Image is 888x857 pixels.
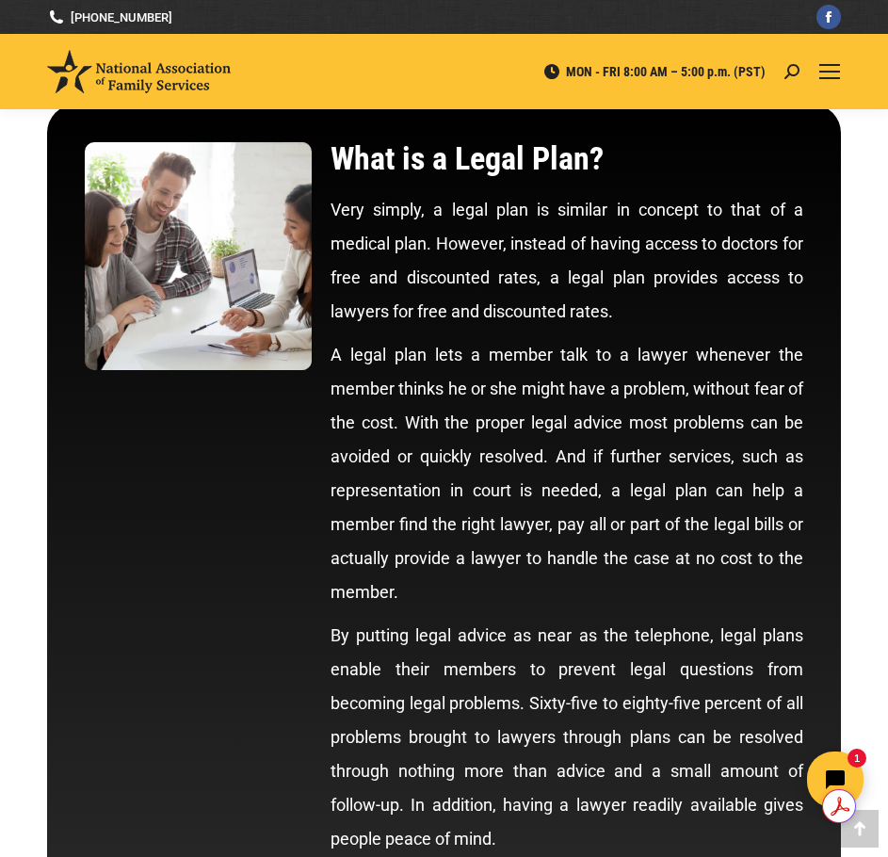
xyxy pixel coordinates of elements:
span: MON - FRI 8:00 AM – 5:00 p.m. (PST) [542,63,766,80]
p: Very simply, a legal plan is similar in concept to that of a medical plan. However, instead of ha... [331,193,803,329]
img: What is a legal plan? [85,142,312,370]
iframe: Tidio Chat [556,736,880,824]
img: National Association of Family Services [47,50,231,93]
p: A legal plan lets a member talk to a lawyer whenever the member thinks he or she might have a pro... [331,338,803,609]
a: [PHONE_NUMBER] [47,8,172,26]
p: By putting legal advice as near as the telephone, legal plans enable their members to prevent leg... [331,619,803,856]
a: Mobile menu icon [818,60,841,83]
a: Facebook page opens in new window [816,5,841,29]
h2: What is a Legal Plan? [331,142,803,174]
